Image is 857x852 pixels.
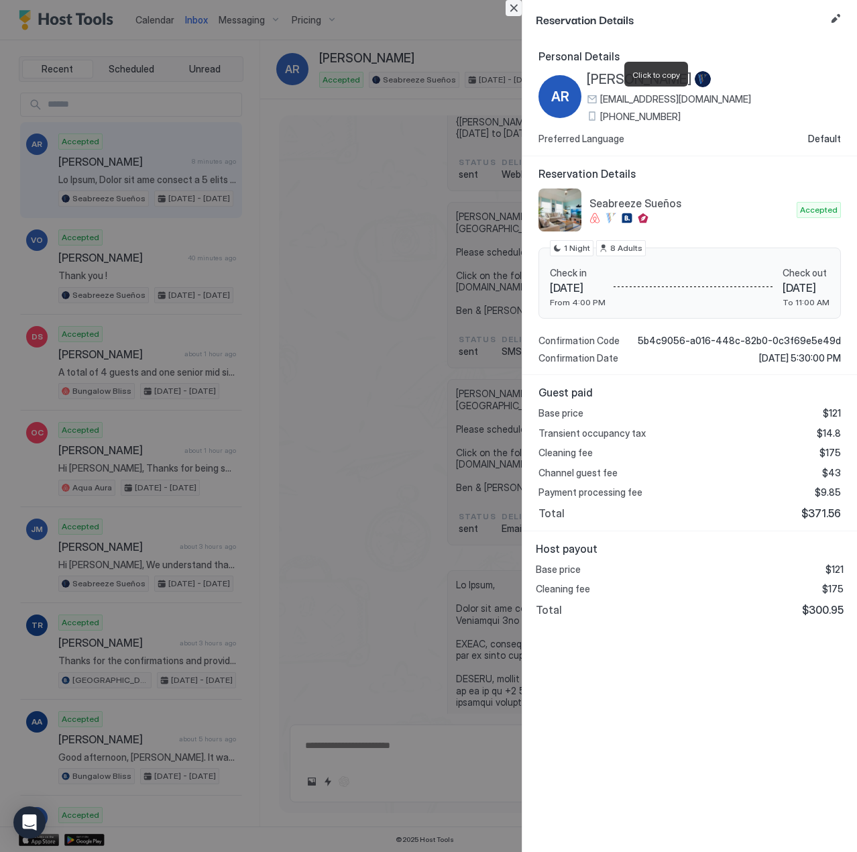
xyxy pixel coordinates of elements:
[801,507,841,520] span: $371.56
[538,427,646,439] span: Transient occupancy tax
[783,267,830,279] span: Check out
[536,11,825,28] span: Reservation Details
[808,133,841,145] span: Default
[600,111,681,123] span: [PHONE_NUMBER]
[783,281,830,295] span: [DATE]
[538,486,642,498] span: Payment processing fee
[822,583,844,595] span: $175
[817,427,841,439] span: $14.8
[783,297,830,307] span: To 11:00 AM
[827,11,844,27] button: Edit reservation
[825,564,844,576] span: $121
[538,133,624,145] span: Preferred Language
[550,281,606,295] span: [DATE]
[815,486,841,498] span: $9.85
[538,407,583,419] span: Base price
[802,603,844,617] span: $300.95
[589,197,791,210] span: Seabreeze Sueños
[600,93,751,105] span: [EMAIL_ADDRESS][DOMAIN_NAME]
[823,407,841,419] span: $121
[819,447,841,459] span: $175
[538,467,618,479] span: Channel guest fee
[538,335,620,347] span: Confirmation Code
[538,189,581,231] div: listing image
[564,242,590,254] span: 1 Night
[536,603,562,617] span: Total
[13,806,46,839] div: Open Intercom Messenger
[538,507,565,520] span: Total
[550,297,606,307] span: From 4:00 PM
[538,447,593,459] span: Cleaning fee
[538,386,841,399] span: Guest paid
[800,204,838,216] span: Accepted
[536,542,844,555] span: Host payout
[536,564,581,576] span: Base price
[638,335,841,347] span: 5b4c9056-a016-448c-82b0-0c3f69e5e49d
[551,87,569,107] span: AR
[610,242,642,254] span: 8 Adults
[822,467,841,479] span: $43
[759,352,841,364] span: [DATE] 5:30:00 PM
[536,583,590,595] span: Cleaning fee
[538,50,841,63] span: Personal Details
[550,267,606,279] span: Check in
[632,70,680,80] span: Click to copy
[538,167,841,180] span: Reservation Details
[587,71,692,88] span: [PERSON_NAME]
[538,352,618,364] span: Confirmation Date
